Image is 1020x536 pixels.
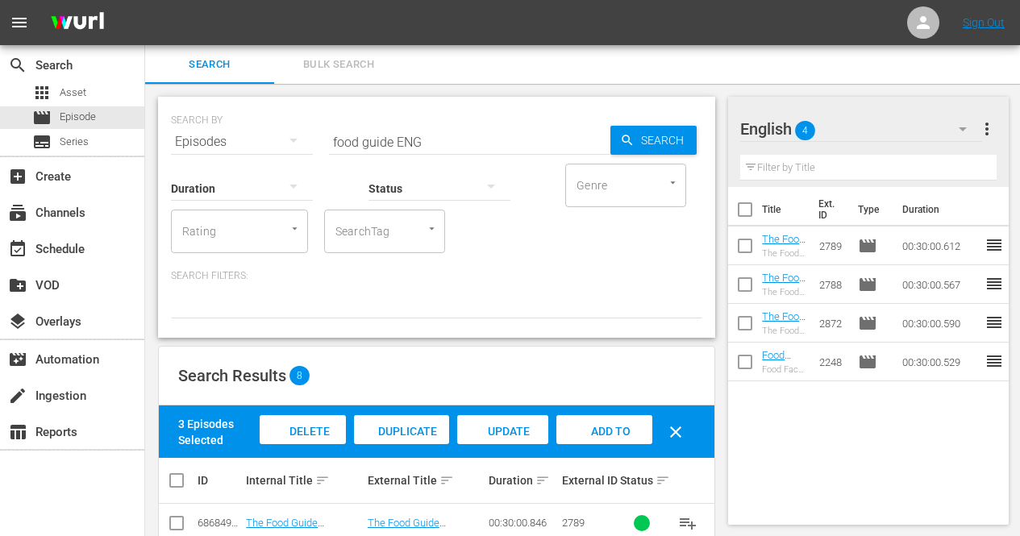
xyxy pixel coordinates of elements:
span: Episode [858,352,877,372]
div: Food Fact Fun [GEOGRAPHIC_DATA], [GEOGRAPHIC_DATA] [762,364,806,375]
div: 68684955 [198,517,241,529]
button: Open [287,221,302,236]
span: layers [8,312,27,331]
span: reorder [985,235,1004,255]
button: Add to Workspace [556,415,652,444]
span: 2789 [562,517,585,529]
button: Delete Episodes [260,415,346,444]
button: more_vert [977,110,997,148]
td: 00:30:00.567 [896,265,985,304]
span: more_vert [977,119,997,139]
div: Episodes [171,119,313,164]
span: Asset [32,83,52,102]
span: Add to Workspace [565,425,644,468]
button: clear [656,413,695,451]
td: 2872 [813,304,852,343]
span: Search Results [178,366,286,385]
div: Duration [489,471,556,490]
a: Food Fact Fun [GEOGRAPHIC_DATA], [GEOGRAPHIC_DATA] (ENG) [762,349,806,446]
span: sort [315,473,330,488]
div: Internal Title [246,471,363,490]
td: 2248 [813,343,852,381]
a: The Food Guide [GEOGRAPHIC_DATA], [GEOGRAPHIC_DATA] (ENG) [762,233,806,330]
span: Ingestion [8,386,27,405]
span: Channels [8,203,27,222]
td: 00:30:00.529 [896,343,985,381]
span: Series [60,134,89,150]
p: Search Filters: [171,269,702,283]
span: 8 [289,366,310,385]
th: Title [762,187,809,232]
span: Search [8,56,27,75]
td: 00:30:00.612 [896,226,985,265]
a: Sign Out [963,16,1005,29]
span: Duplicate Episode [365,425,437,468]
span: Episode [858,314,877,333]
span: sort [535,473,550,488]
div: External ID [562,474,615,487]
span: Bulk Search [284,56,393,74]
span: Series [32,132,52,152]
span: reorder [985,313,1004,332]
div: The Food Guide [GEOGRAPHIC_DATA], [GEOGRAPHIC_DATA] [762,248,806,259]
a: The Food Guide [GEOGRAPHIC_DATA], [GEOGRAPHIC_DATA] (ENG) [762,310,806,407]
th: Duration [893,187,989,232]
button: Update Metadata [457,415,548,444]
span: clear [666,422,685,442]
div: 00:30:00.846 [489,517,556,529]
div: The Food Guide [GEOGRAPHIC_DATA], [GEOGRAPHIC_DATA] [762,326,806,336]
img: ans4CAIJ8jUAAAAAAAAAAAAAAAAAAAAAAAAgQb4GAAAAAAAAAAAAAAAAAAAAAAAAJMjXAAAAAAAAAAAAAAAAAAAAAAAAgAT5G... [39,4,116,42]
button: Duplicate Episode [354,415,449,444]
th: Ext. ID [809,187,849,232]
button: Open [665,175,681,190]
span: Delete Episodes [271,425,335,468]
span: Update Metadata [468,425,538,468]
td: 00:30:00.590 [896,304,985,343]
span: sort [656,473,670,488]
div: ID [198,474,241,487]
span: playlist_add [678,513,697,533]
span: Search [635,126,697,155]
span: Schedule [8,239,27,259]
span: Automation [8,350,27,369]
span: VOD [8,276,27,295]
span: Episode [32,108,52,127]
span: Episode [60,109,96,125]
button: Search [610,126,697,155]
a: The Food Guide [GEOGRAPHIC_DATA], [GEOGRAPHIC_DATA] (ENG) [762,272,806,368]
span: reorder [985,351,1004,371]
span: Episode [858,236,877,256]
div: The Food Guide [GEOGRAPHIC_DATA], [GEOGRAPHIC_DATA] [762,287,806,297]
div: External Title [368,471,485,490]
div: English [740,106,982,152]
button: Open [424,221,439,236]
span: Create [8,167,27,186]
th: Type [848,187,893,232]
span: Asset [60,85,86,101]
span: reorder [985,274,1004,293]
span: Search [155,56,264,74]
span: table_chart [8,422,27,442]
span: Episode [858,275,877,294]
td: 2789 [813,226,852,265]
span: menu [10,13,29,32]
span: sort [439,473,454,488]
div: 3 Episodes Selected [178,416,256,448]
td: 2788 [813,265,852,304]
div: Status [620,471,664,490]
